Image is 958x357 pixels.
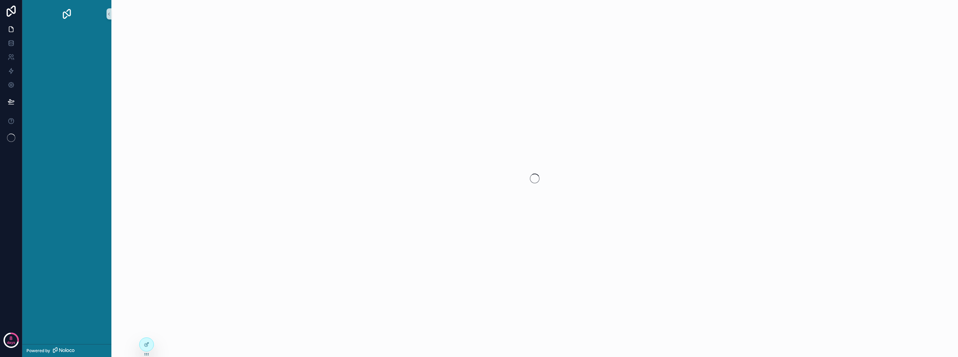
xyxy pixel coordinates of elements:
[22,28,111,40] div: scrollable content
[9,335,13,342] p: 8
[7,338,15,347] p: days
[26,348,50,354] span: Powered by
[61,8,72,19] img: App logo
[22,344,111,357] a: Powered by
